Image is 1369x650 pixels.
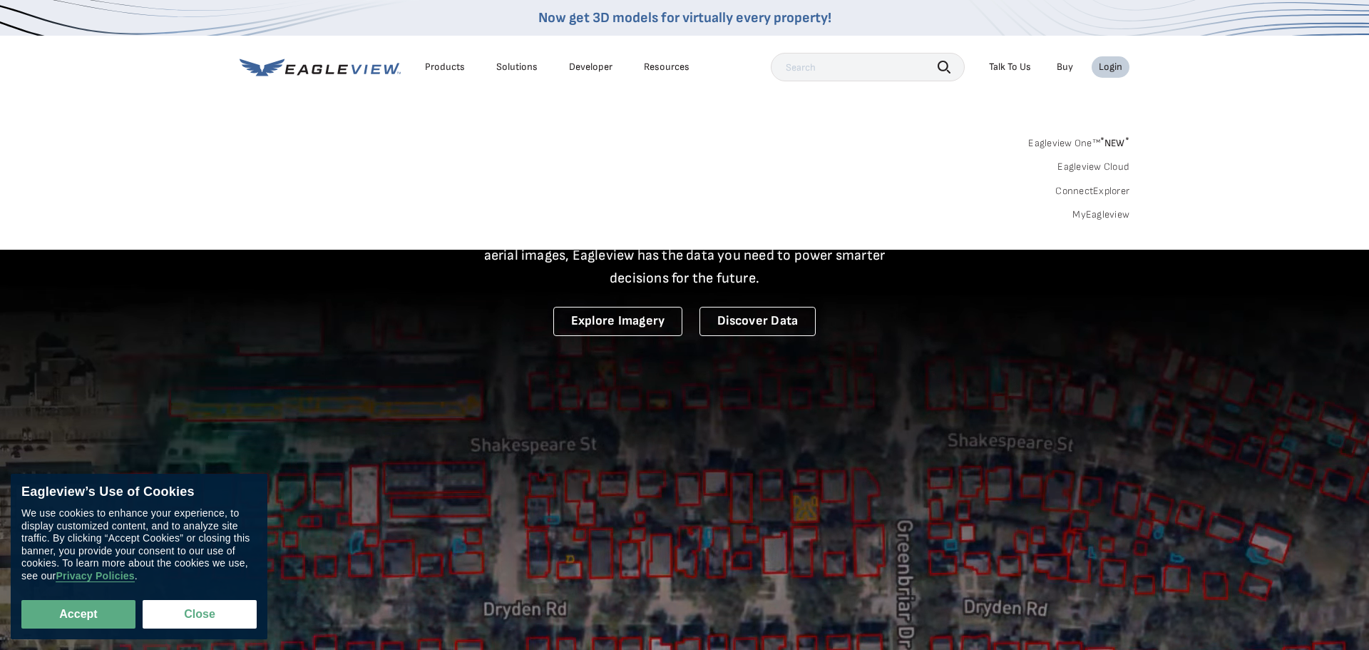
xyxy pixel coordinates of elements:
div: Login [1099,61,1122,73]
a: Privacy Policies [56,570,134,582]
a: Eagleview Cloud [1057,161,1129,173]
a: MyEagleview [1072,208,1129,221]
a: Developer [569,61,612,73]
a: Discover Data [699,307,816,336]
div: Products [425,61,465,73]
div: Talk To Us [989,61,1031,73]
div: We use cookies to enhance your experience, to display customized content, and to analyze site tra... [21,507,257,582]
span: NEW [1100,137,1129,149]
a: Now get 3D models for virtually every property! [538,9,831,26]
div: Solutions [496,61,538,73]
button: Accept [21,600,135,629]
input: Search [771,53,965,81]
div: Eagleview’s Use of Cookies [21,484,257,500]
p: A new era starts here. Built on more than 3.5 billion high-resolution aerial images, Eagleview ha... [466,221,903,290]
a: Eagleview One™*NEW* [1028,133,1129,149]
a: Buy [1057,61,1073,73]
div: Resources [644,61,689,73]
button: Close [143,600,257,629]
a: Explore Imagery [553,307,683,336]
a: ConnectExplorer [1055,185,1129,198]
